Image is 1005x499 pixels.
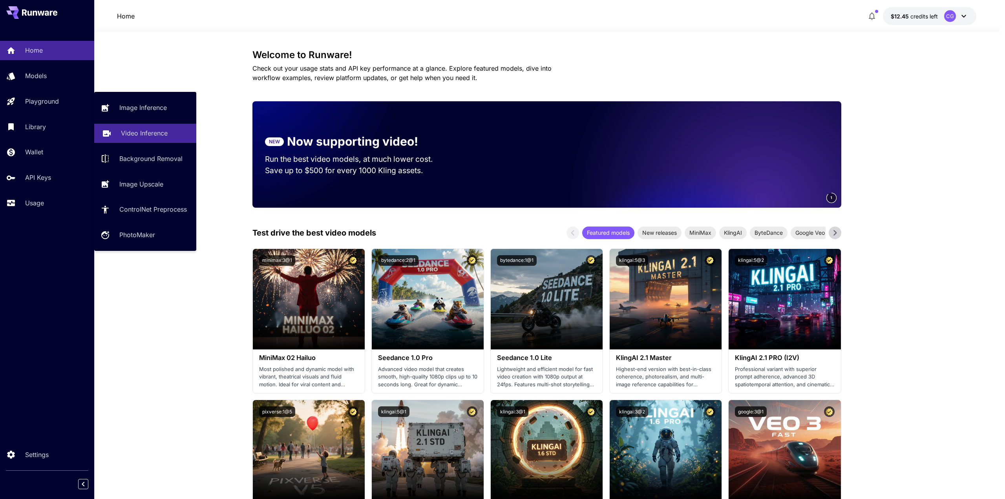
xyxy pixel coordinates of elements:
[117,11,135,21] nav: breadcrumb
[25,450,49,459] p: Settings
[705,406,715,417] button: Certified Model – Vetted for best performance and includes a commercial license.
[259,406,295,417] button: pixverse:1@5
[259,366,358,389] p: Most polished and dynamic model with vibrant, theatrical visuals and fluid motion. Ideal for vira...
[121,128,168,138] p: Video Inference
[497,255,537,266] button: bytedance:1@1
[586,406,596,417] button: Certified Model – Vetted for best performance and includes a commercial license.
[616,354,715,362] h3: KlingAI 2.1 Master
[119,179,163,189] p: Image Upscale
[582,228,634,237] span: Featured models
[25,122,46,132] p: Library
[265,165,448,176] p: Save up to $500 for every 1000 Kling assets.
[25,198,44,208] p: Usage
[378,354,477,362] h3: Seedance 1.0 Pro
[94,98,196,117] a: Image Inference
[25,46,43,55] p: Home
[830,195,833,201] span: 1
[491,249,603,349] img: alt
[910,13,938,20] span: credits left
[269,138,280,145] p: NEW
[25,97,59,106] p: Playground
[735,354,834,362] h3: KlingAI 2.1 PRO (I2V)
[638,228,682,237] span: New releases
[378,255,418,266] button: bytedance:2@1
[616,255,648,266] button: klingai:5@3
[610,249,722,349] img: alt
[891,13,910,20] span: $12.45
[616,406,648,417] button: klingai:3@2
[119,103,167,112] p: Image Inference
[719,228,747,237] span: KlingAI
[497,354,596,362] h3: Seedance 1.0 Lite
[119,205,187,214] p: ControlNet Preprocess
[497,406,528,417] button: klingai:3@1
[883,7,976,25] button: $12.4482
[729,249,841,349] img: alt
[685,228,716,237] span: MiniMax
[119,154,183,163] p: Background Removal
[94,124,196,143] a: Video Inference
[119,230,155,239] p: PhotoMaker
[78,479,88,489] button: Collapse sidebar
[497,366,596,389] p: Lightweight and efficient model for fast video creation with 1080p output at 24fps. Features mult...
[94,200,196,219] a: ControlNet Preprocess
[750,228,788,237] span: ByteDance
[348,406,358,417] button: Certified Model – Vetted for best performance and includes a commercial license.
[252,227,376,239] p: Test drive the best video models
[25,147,43,157] p: Wallet
[94,225,196,245] a: PhotoMaker
[259,255,295,266] button: minimax:3@1
[824,255,835,266] button: Certified Model – Vetted for best performance and includes a commercial license.
[824,406,835,417] button: Certified Model – Vetted for best performance and includes a commercial license.
[94,149,196,168] a: Background Removal
[287,133,418,150] p: Now supporting video!
[791,228,830,237] span: Google Veo
[94,174,196,194] a: Image Upscale
[348,255,358,266] button: Certified Model – Vetted for best performance and includes a commercial license.
[25,71,47,80] p: Models
[735,406,767,417] button: google:3@1
[616,366,715,389] p: Highest-end version with best-in-class coherence, photorealism, and multi-image reference capabil...
[586,255,596,266] button: Certified Model – Vetted for best performance and includes a commercial license.
[372,249,484,349] img: alt
[735,366,834,389] p: Professional variant with superior prompt adherence, advanced 3D spatiotemporal attention, and ci...
[735,255,767,266] button: klingai:5@2
[467,406,477,417] button: Certified Model – Vetted for best performance and includes a commercial license.
[252,64,552,82] span: Check out your usage stats and API key performance at a glance. Explore featured models, dive int...
[117,11,135,21] p: Home
[259,354,358,362] h3: MiniMax 02 Hailuo
[253,249,365,349] img: alt
[378,366,477,389] p: Advanced video model that creates smooth, high-quality 1080p clips up to 10 seconds long. Great f...
[252,49,841,60] h3: Welcome to Runware!
[25,173,51,182] p: API Keys
[378,406,409,417] button: klingai:5@1
[84,477,94,491] div: Collapse sidebar
[467,255,477,266] button: Certified Model – Vetted for best performance and includes a commercial license.
[705,255,715,266] button: Certified Model – Vetted for best performance and includes a commercial license.
[891,12,938,20] div: $12.4482
[944,10,956,22] div: CG
[265,154,448,165] p: Run the best video models, at much lower cost.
